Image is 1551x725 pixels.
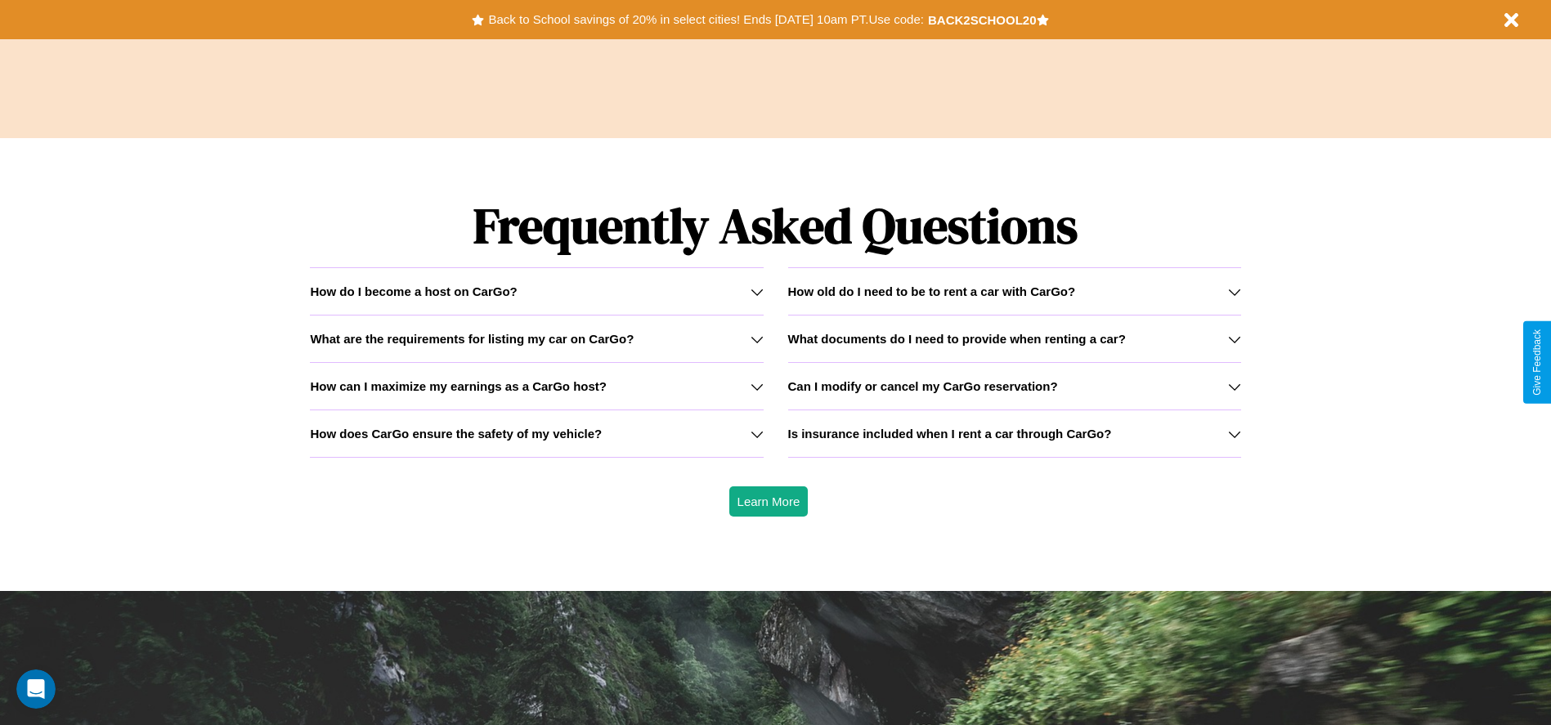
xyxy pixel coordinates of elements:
[484,8,927,31] button: Back to School savings of 20% in select cities! Ends [DATE] 10am PT.Use code:
[310,184,1240,267] h1: Frequently Asked Questions
[310,427,602,441] h3: How does CarGo ensure the safety of my vehicle?
[16,669,56,709] iframe: Intercom live chat
[310,332,634,346] h3: What are the requirements for listing my car on CarGo?
[788,427,1112,441] h3: Is insurance included when I rent a car through CarGo?
[729,486,809,517] button: Learn More
[928,13,1037,27] b: BACK2SCHOOL20
[788,284,1076,298] h3: How old do I need to be to rent a car with CarGo?
[310,379,607,393] h3: How can I maximize my earnings as a CarGo host?
[788,332,1126,346] h3: What documents do I need to provide when renting a car?
[1531,329,1543,396] div: Give Feedback
[310,284,517,298] h3: How do I become a host on CarGo?
[788,379,1058,393] h3: Can I modify or cancel my CarGo reservation?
